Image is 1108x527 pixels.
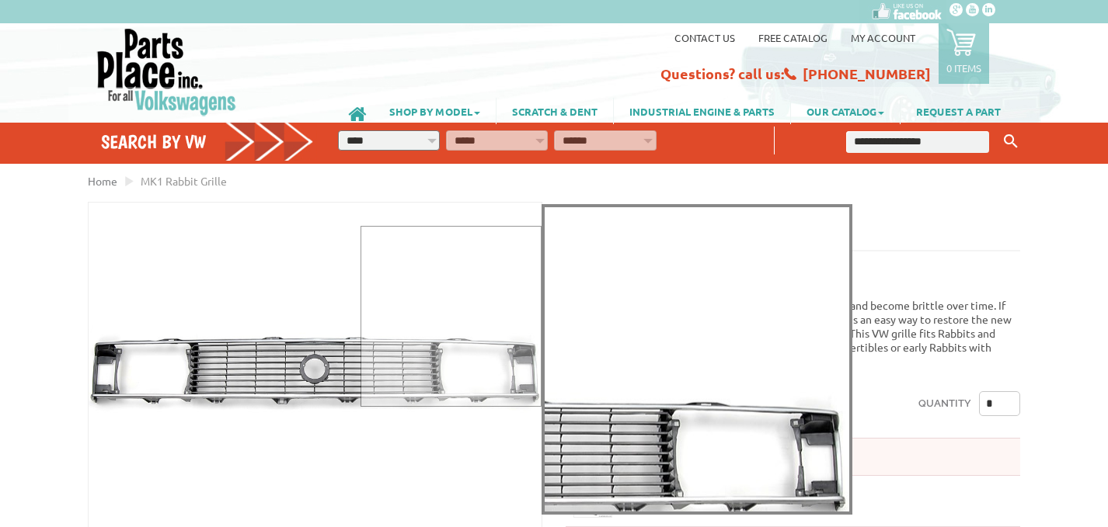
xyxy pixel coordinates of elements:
a: My Account [851,31,915,44]
a: REQUEST A PART [901,98,1016,124]
a: Contact us [674,31,735,44]
a: SCRATCH & DENT [497,98,613,124]
b: MK1 Rabbit Grille [566,202,731,227]
h4: Search by VW [101,130,314,153]
a: OUR CATALOG [791,98,900,124]
a: Home [88,174,117,188]
img: Parts Place Inc! [96,27,238,116]
a: 0 items [939,23,989,84]
label: Quantity [918,391,971,416]
a: SHOP BY MODEL [374,98,496,124]
a: INDUSTRIAL ENGINE & PARTS [614,98,790,124]
a: Free Catalog [758,31,828,44]
span: MK1 Rabbit Grille [141,174,227,188]
button: Keyword Search [999,129,1023,154]
p: 0 items [946,61,981,75]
